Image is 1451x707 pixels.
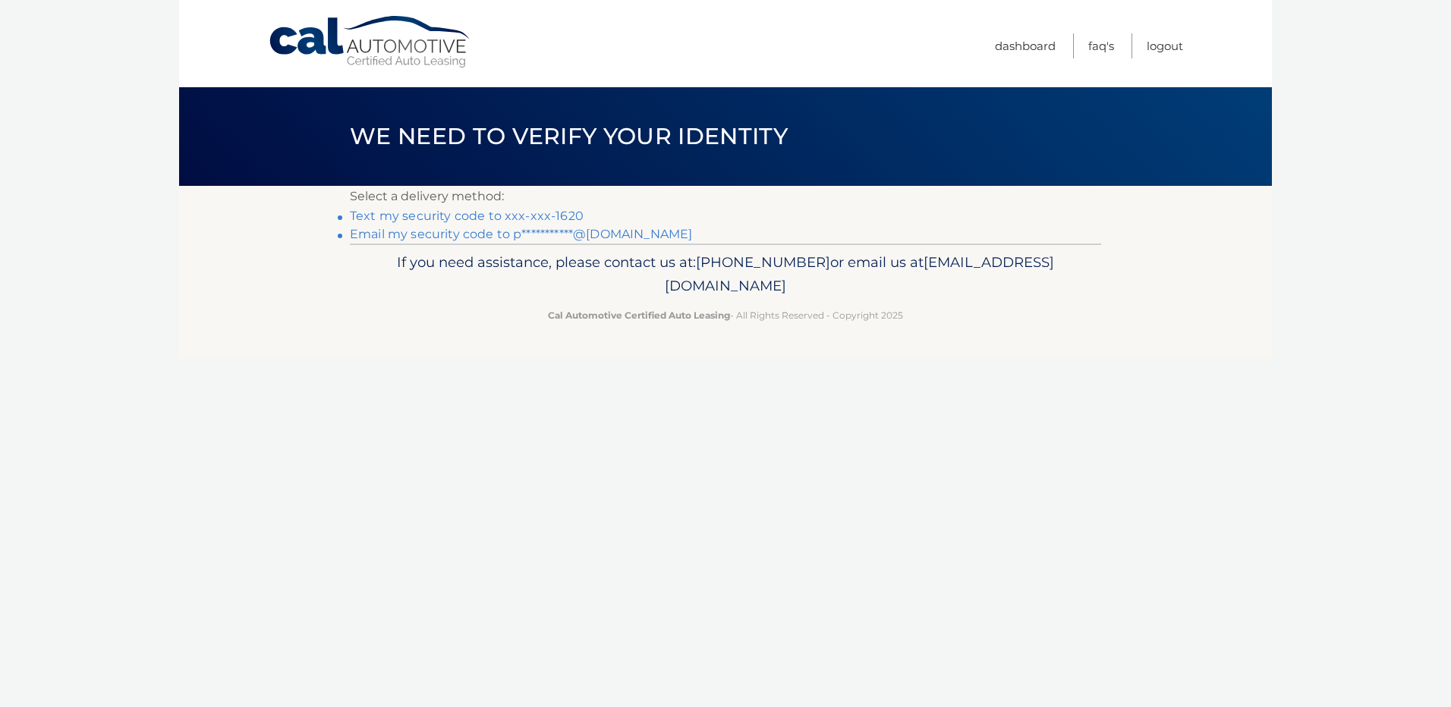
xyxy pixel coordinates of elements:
a: Dashboard [995,33,1056,58]
a: Cal Automotive [268,15,473,69]
a: Text my security code to xxx-xxx-1620 [350,209,584,223]
p: Select a delivery method: [350,186,1101,207]
strong: Cal Automotive Certified Auto Leasing [548,310,730,321]
a: Logout [1147,33,1183,58]
a: FAQ's [1088,33,1114,58]
p: If you need assistance, please contact us at: or email us at [360,250,1091,299]
span: [PHONE_NUMBER] [696,253,830,271]
p: - All Rights Reserved - Copyright 2025 [360,307,1091,323]
span: We need to verify your identity [350,122,788,150]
